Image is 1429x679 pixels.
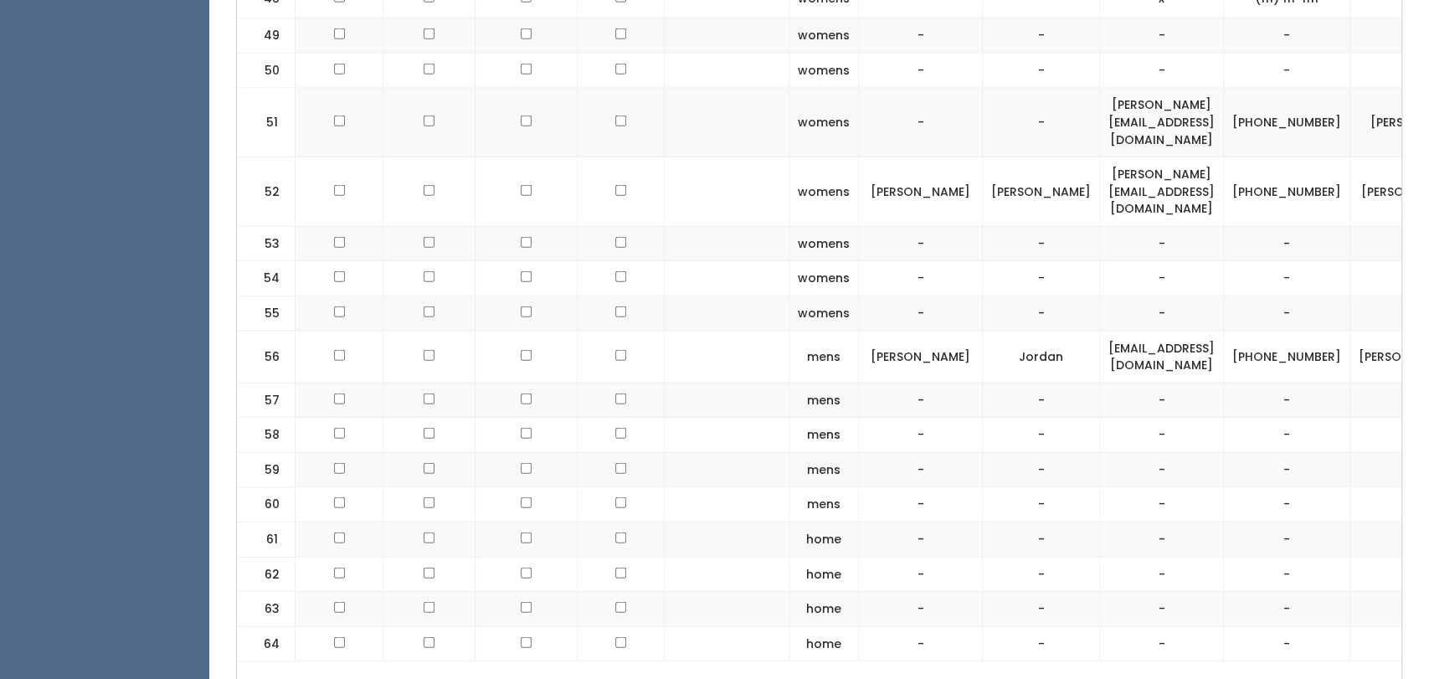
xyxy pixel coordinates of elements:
[1224,261,1350,296] td: -
[859,88,983,157] td: -
[859,157,983,227] td: [PERSON_NAME]
[859,296,983,332] td: -
[1100,226,1224,261] td: -
[983,452,1100,487] td: -
[789,626,859,661] td: home
[237,226,296,261] td: 53
[1224,557,1350,592] td: -
[237,331,296,383] td: 56
[983,331,1100,383] td: Jordan
[1100,88,1224,157] td: [PERSON_NAME][EMAIL_ADDRESS][DOMAIN_NAME]
[1100,418,1224,453] td: -
[1224,592,1350,627] td: -
[1224,487,1350,522] td: -
[237,261,296,296] td: 54
[789,226,859,261] td: womens
[1100,53,1224,88] td: -
[859,626,983,661] td: -
[1224,522,1350,558] td: -
[1224,53,1350,88] td: -
[237,592,296,627] td: 63
[237,487,296,522] td: 60
[789,331,859,383] td: mens
[983,157,1100,227] td: [PERSON_NAME]
[1224,626,1350,661] td: -
[1224,88,1350,157] td: [PHONE_NUMBER]
[237,18,296,54] td: 49
[859,522,983,558] td: -
[237,452,296,487] td: 59
[789,157,859,227] td: womens
[1100,487,1224,522] td: -
[859,261,983,296] td: -
[237,557,296,592] td: 62
[789,18,859,54] td: womens
[1100,383,1224,418] td: -
[859,592,983,627] td: -
[1100,261,1224,296] td: -
[1100,18,1224,54] td: -
[859,557,983,592] td: -
[789,383,859,418] td: mens
[789,53,859,88] td: womens
[1100,157,1224,227] td: [PERSON_NAME][EMAIL_ADDRESS][DOMAIN_NAME]
[983,18,1100,54] td: -
[859,18,983,54] td: -
[237,157,296,227] td: 52
[1224,383,1350,418] td: -
[1100,296,1224,332] td: -
[859,331,983,383] td: [PERSON_NAME]
[859,226,983,261] td: -
[789,261,859,296] td: womens
[789,487,859,522] td: mens
[1224,18,1350,54] td: -
[237,626,296,661] td: 64
[983,226,1100,261] td: -
[789,418,859,453] td: mens
[983,261,1100,296] td: -
[983,53,1100,88] td: -
[1224,296,1350,332] td: -
[983,383,1100,418] td: -
[1100,522,1224,558] td: -
[859,418,983,453] td: -
[237,383,296,418] td: 57
[789,296,859,332] td: womens
[1100,557,1224,592] td: -
[859,53,983,88] td: -
[237,296,296,332] td: 55
[983,626,1100,661] td: -
[983,487,1100,522] td: -
[789,557,859,592] td: home
[983,592,1100,627] td: -
[983,418,1100,453] td: -
[983,557,1100,592] td: -
[1224,331,1350,383] td: [PHONE_NUMBER]
[789,88,859,157] td: womens
[1224,226,1350,261] td: -
[789,522,859,558] td: home
[859,452,983,487] td: -
[237,88,296,157] td: 51
[1100,626,1224,661] td: -
[983,296,1100,332] td: -
[859,487,983,522] td: -
[1224,418,1350,453] td: -
[1100,452,1224,487] td: -
[237,53,296,88] td: 50
[789,592,859,627] td: home
[1224,157,1350,227] td: [PHONE_NUMBER]
[1100,331,1224,383] td: [EMAIL_ADDRESS][DOMAIN_NAME]
[237,418,296,453] td: 58
[1100,592,1224,627] td: -
[1224,452,1350,487] td: -
[859,383,983,418] td: -
[237,522,296,558] td: 61
[983,88,1100,157] td: -
[983,522,1100,558] td: -
[789,452,859,487] td: mens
